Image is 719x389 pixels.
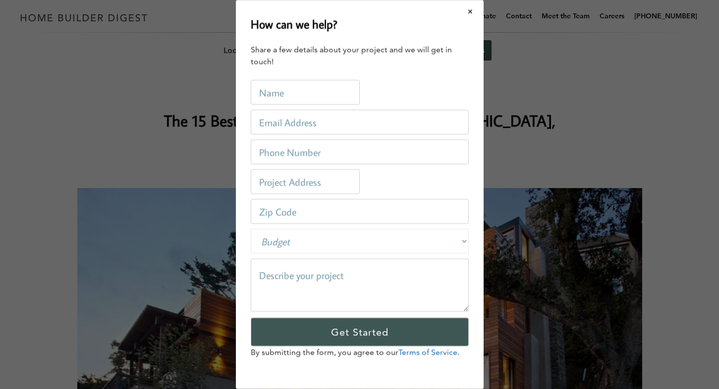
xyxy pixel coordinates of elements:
p: By submitting the form, you agree to our . [251,346,469,358]
input: Get Started [251,318,469,346]
input: Project Address [251,169,360,194]
button: Close modal [457,1,484,22]
input: Phone Number [251,139,469,164]
div: Share a few details about your project and we will get in touch! [251,44,469,67]
a: Terms of Service [398,347,457,357]
input: Zip Code [251,199,469,224]
h2: How can we help? [251,15,337,33]
input: Name [251,80,360,105]
input: Email Address [251,110,469,134]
